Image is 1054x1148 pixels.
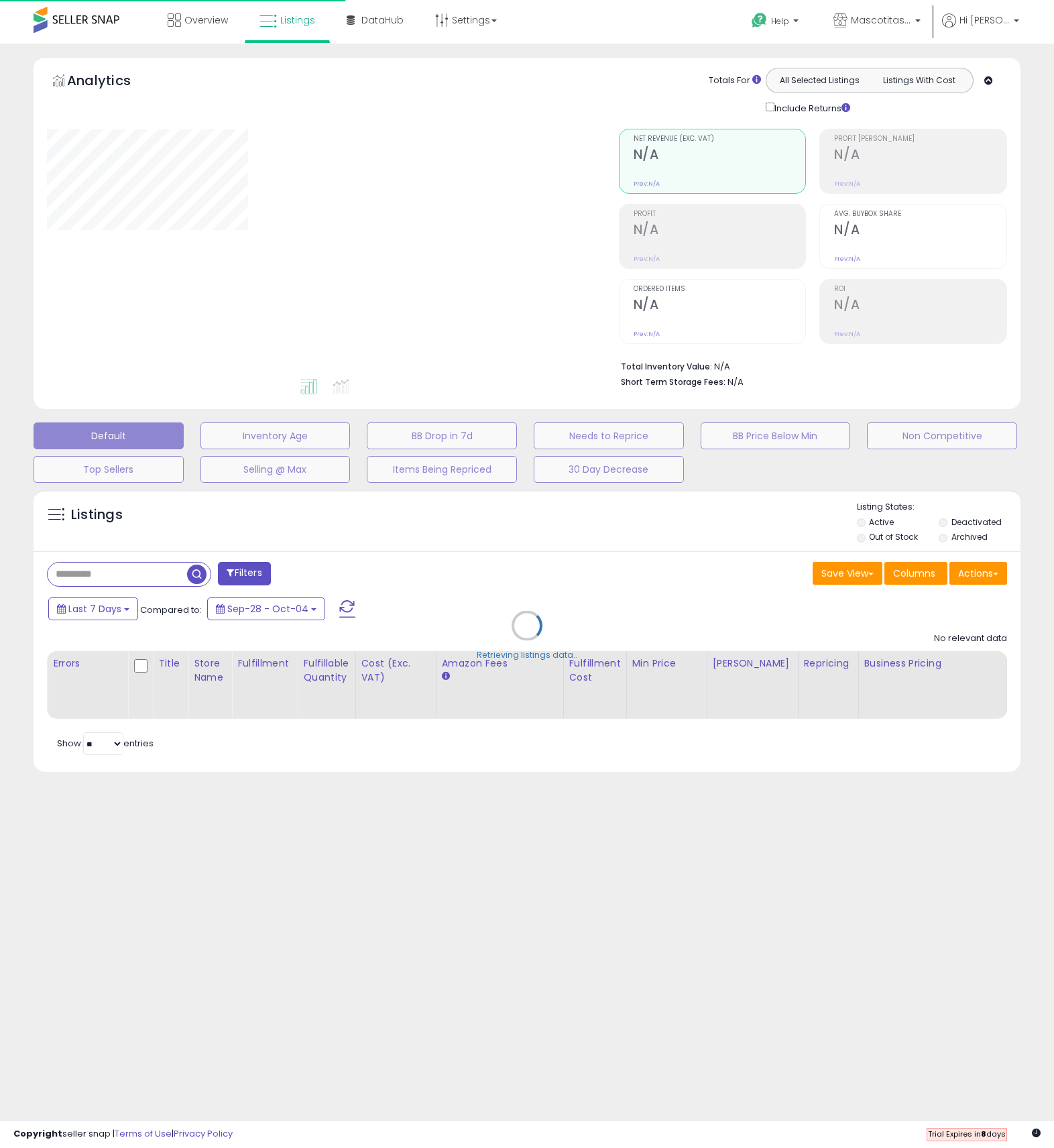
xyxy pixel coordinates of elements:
[701,422,851,449] button: BB Price Below Min
[534,456,684,483] button: 30 Day Decrease
[834,135,1006,143] span: Profit [PERSON_NAME]
[709,74,761,87] div: Totals For
[200,422,351,449] button: Inventory Age
[34,422,184,449] button: Default
[621,361,712,372] b: Total Inventory Value:
[834,211,1006,218] span: Avg. Buybox Share
[851,13,911,27] span: Mascotitas a casa
[770,72,870,89] button: All Selected Listings
[727,376,744,388] span: N/A
[834,222,1006,240] h2: N/A
[634,286,806,293] span: Ordered Items
[834,286,1006,293] span: ROI
[621,376,725,388] b: Short Term Storage Fees:
[200,456,351,483] button: Selling @ Max
[634,180,660,188] small: Prev: N/A
[361,13,404,27] span: DataHub
[367,422,517,449] button: BB Drop in 7d
[834,330,860,338] small: Prev: N/A
[751,12,768,29] i: Get Help
[67,71,157,93] h5: Analytics
[534,422,684,449] button: Needs to Reprice
[771,15,789,27] span: Help
[634,147,806,165] h2: N/A
[184,13,228,27] span: Overview
[621,357,997,374] li: N/A
[477,649,577,661] div: Retrieving listings data..
[367,456,517,483] button: Items Being Repriced
[834,147,1006,165] h2: N/A
[834,297,1006,315] h2: N/A
[634,135,806,143] span: Net Revenue (Exc. VAT)
[959,13,1010,27] span: Hi [PERSON_NAME]
[280,13,315,27] span: Listings
[634,297,806,315] h2: N/A
[869,72,969,89] button: Listings With Cost
[834,180,860,188] small: Prev: N/A
[634,255,660,263] small: Prev: N/A
[634,330,660,338] small: Prev: N/A
[741,2,812,44] a: Help
[942,13,1019,44] a: Hi [PERSON_NAME]
[634,211,806,218] span: Profit
[867,422,1017,449] button: Non Competitive
[756,100,866,115] div: Include Returns
[834,255,860,263] small: Prev: N/A
[34,456,184,483] button: Top Sellers
[634,222,806,240] h2: N/A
